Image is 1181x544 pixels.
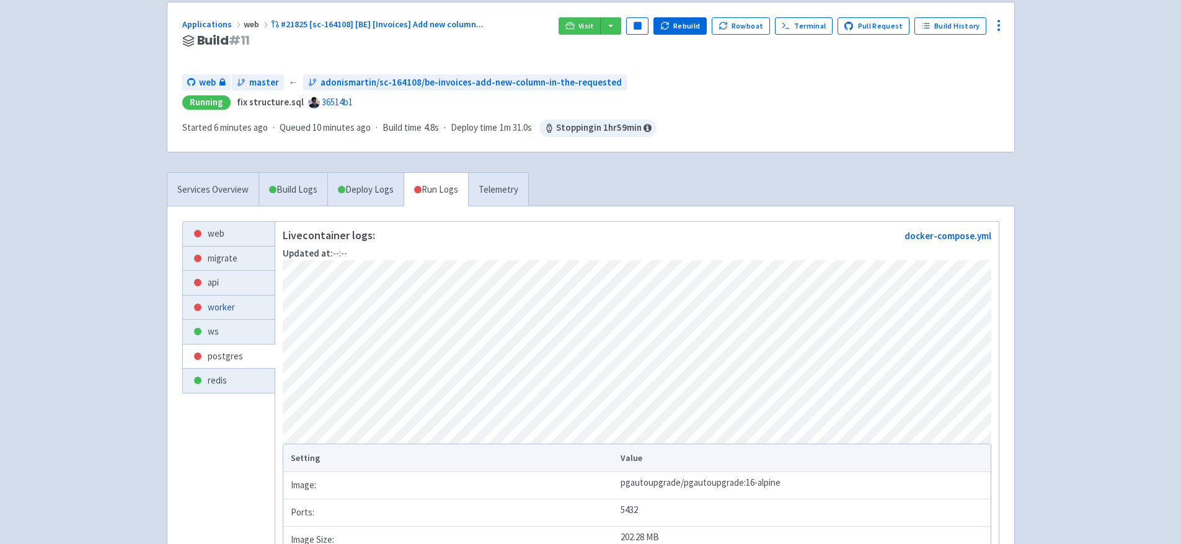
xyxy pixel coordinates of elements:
[183,320,275,344] a: ws
[182,74,231,91] a: web
[451,121,497,135] span: Deploy time
[616,499,990,526] td: 5432
[283,499,617,526] td: Ports:
[199,76,216,90] span: web
[214,121,268,133] time: 6 minutes ago
[182,95,231,110] div: Running
[321,76,622,90] span: adonismartin/sc-164108/be-invoices-add-new-column-in-the-requested
[616,472,990,499] td: pgautoupgrade/pgautoupgrade:16-alpine
[183,271,275,295] a: api
[283,247,333,259] strong: Updated at:
[775,17,833,35] a: Terminal
[271,19,486,30] a: #21825 [sc-164108] [BE] [Invoices] Add new column...
[905,230,991,242] a: docker-compose.yml
[183,247,275,271] a: migrate
[281,19,484,30] span: #21825 [sc-164108] [BE] [Invoices] Add new column ...
[182,19,244,30] a: Applications
[539,120,657,137] span: Stopping in 1 hr 59 min
[283,229,375,242] p: Live container logs:
[244,19,271,30] span: web
[303,74,627,91] a: adonismartin/sc-164108/be-invoices-add-new-column-in-the-requested
[259,173,327,207] a: Build Logs
[283,472,617,499] td: Image:
[626,17,648,35] button: Pause
[289,76,298,90] span: ←
[232,74,284,91] a: master
[183,369,275,393] a: redis
[283,444,617,472] th: Setting
[229,32,250,49] span: # 11
[249,76,279,90] span: master
[182,120,657,137] div: · · ·
[616,444,990,472] th: Value
[838,17,910,35] a: Pull Request
[183,344,275,369] a: postgres
[167,173,259,207] a: Services Overview
[280,121,371,133] span: Queued
[283,247,347,259] span: --:--
[312,121,371,133] time: 10 minutes ago
[712,17,770,35] button: Rowboat
[500,121,532,135] span: 1m 31.0s
[327,173,404,207] a: Deploy Logs
[914,17,986,35] a: Build History
[197,33,250,48] span: Build
[578,21,595,31] span: Visit
[183,296,275,320] a: worker
[383,121,422,135] span: Build time
[404,173,468,207] a: Run Logs
[322,96,353,108] a: 36514b1
[559,17,601,35] a: Visit
[468,173,528,207] a: Telemetry
[653,17,707,35] button: Rebuild
[182,121,268,133] span: Started
[237,96,304,108] strong: fix structure.sql
[183,222,275,246] a: web
[424,121,439,135] span: 4.8s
